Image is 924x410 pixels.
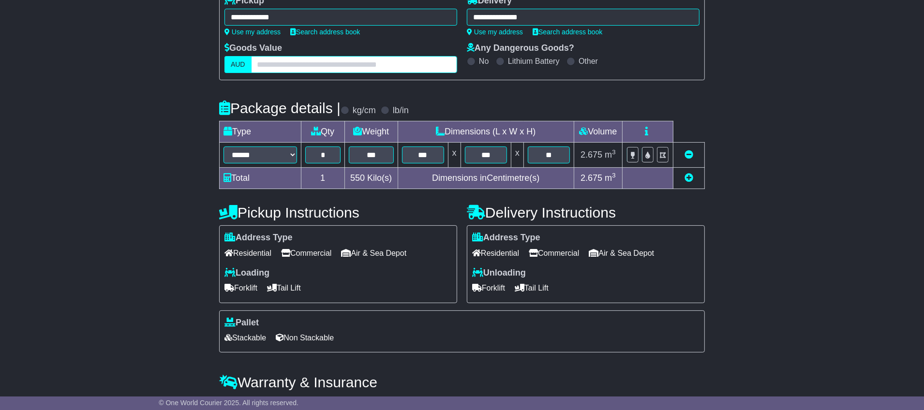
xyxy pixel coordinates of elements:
[574,121,622,143] td: Volume
[605,150,616,160] span: m
[467,28,523,36] a: Use my address
[393,105,409,116] label: lb/in
[353,105,376,116] label: kg/cm
[479,57,489,66] label: No
[267,280,301,295] span: Tail Lift
[224,330,266,345] span: Stackable
[224,318,259,328] label: Pallet
[467,205,705,220] h4: Delivery Instructions
[219,100,341,116] h4: Package details |
[685,173,693,183] a: Add new item
[581,150,602,160] span: 2.675
[579,57,598,66] label: Other
[472,246,519,261] span: Residential
[511,143,523,168] td: x
[515,280,549,295] span: Tail Lift
[472,268,526,278] label: Unloading
[529,246,579,261] span: Commercial
[224,268,269,278] label: Loading
[301,168,344,189] td: 1
[220,121,301,143] td: Type
[317,395,331,405] span: 250
[398,168,574,189] td: Dimensions in Centimetre(s)
[472,233,540,243] label: Address Type
[281,246,331,261] span: Commercial
[398,121,574,143] td: Dimensions (L x W x H)
[224,280,257,295] span: Forklift
[344,121,398,143] td: Weight
[159,399,298,407] span: © One World Courier 2025. All rights reserved.
[350,173,365,183] span: 550
[220,168,301,189] td: Total
[508,57,560,66] label: Lithium Battery
[276,330,334,345] span: Non Stackable
[219,374,705,390] h4: Warranty & Insurance
[467,43,574,54] label: Any Dangerous Goods?
[581,173,602,183] span: 2.675
[224,56,252,73] label: AUD
[219,205,457,220] h4: Pickup Instructions
[605,173,616,183] span: m
[224,28,281,36] a: Use my address
[342,246,407,261] span: Air & Sea Depot
[290,28,360,36] a: Search address book
[685,150,693,160] a: Remove this item
[472,280,505,295] span: Forklift
[589,246,655,261] span: Air & Sea Depot
[612,148,616,156] sup: 3
[219,395,705,406] div: All our quotes include a $ FreightSafe warranty.
[344,168,398,189] td: Kilo(s)
[224,246,271,261] span: Residential
[448,143,461,168] td: x
[301,121,344,143] td: Qty
[224,43,282,54] label: Goods Value
[533,28,602,36] a: Search address book
[224,233,293,243] label: Address Type
[612,172,616,179] sup: 3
